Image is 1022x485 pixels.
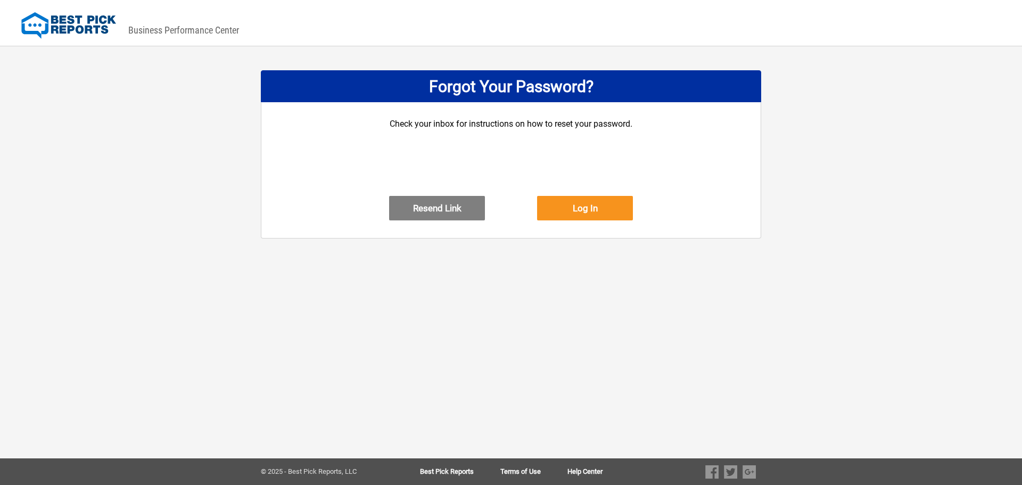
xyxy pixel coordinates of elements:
button: Resend Link [389,196,485,220]
div: Check your inbox for instructions on how to reset your password. [389,118,633,196]
div: © 2025 - Best Pick Reports, LLC [261,468,386,475]
div: Forgot Your Password? [261,70,761,102]
img: Best Pick Reports Logo [21,12,116,39]
a: Terms of Use [500,468,567,475]
button: Log In [537,196,633,220]
a: Best Pick Reports [420,468,500,475]
a: Help Center [567,468,603,475]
